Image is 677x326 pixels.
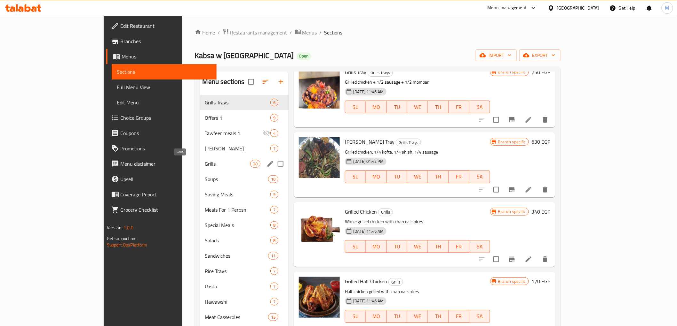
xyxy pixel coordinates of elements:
[268,313,278,321] div: items
[345,171,366,183] button: SU
[469,101,490,113] button: SA
[270,114,278,122] div: items
[268,175,278,183] div: items
[299,207,340,248] img: Grilled Chicken
[223,28,287,37] a: Restaurants management
[490,183,503,196] span: Select to update
[106,125,217,141] a: Coupons
[112,80,217,95] a: Full Menu View
[389,278,403,286] span: Grills
[451,242,467,251] span: FR
[410,312,426,321] span: WE
[205,283,271,290] span: Pasta
[205,114,271,122] div: Offers 1
[369,312,384,321] span: MO
[538,182,553,197] button: delete
[366,240,387,253] button: MO
[263,129,270,137] svg: Inactive section
[407,310,428,323] button: WE
[531,277,550,286] h6: 170 EGP
[469,310,490,323] button: SA
[504,252,520,267] button: Branch-specific-item
[251,161,260,167] span: 20
[205,221,271,229] span: Special Meals
[258,74,273,89] span: Sort sections
[200,233,289,248] div: Salads8
[407,101,428,113] button: WE
[117,83,211,91] span: Full Menu View
[271,268,278,274] span: 7
[378,208,393,216] span: Grills
[268,253,278,259] span: 11
[205,145,271,152] span: [PERSON_NAME]
[271,299,278,305] span: 7
[368,69,393,76] span: Grills Trays
[345,207,377,216] span: Grilled Chicken
[389,172,405,181] span: TU
[295,28,317,37] a: Menus
[431,102,446,112] span: TH
[205,206,271,214] span: Meals For 1 Perosn
[538,112,553,127] button: delete
[428,240,449,253] button: TH
[472,242,488,251] span: SA
[205,267,271,275] div: Rice Trays
[345,218,490,226] p: Whole grilled chicken with charcoal spices
[205,237,271,244] div: Salads
[488,4,527,12] div: Menu-management
[205,99,271,106] span: Grills Trays
[320,29,322,36] li: /
[112,95,217,110] a: Edit Menu
[270,298,278,306] div: items
[525,255,532,263] a: Edit menu item
[271,222,278,228] span: 8
[107,241,147,249] a: Support.OpsPlatform
[496,69,529,75] span: Branch specific
[200,217,289,233] div: Special Meals8
[431,242,446,251] span: TH
[449,171,470,183] button: FR
[244,75,258,88] span: Select all sections
[203,77,245,87] h2: Menu sections
[472,172,488,181] span: SA
[387,171,408,183] button: TU
[120,145,211,152] span: Promotions
[205,298,271,306] div: Hawawshi
[205,313,268,321] div: Meat Casseroles
[504,182,520,197] button: Branch-specific-item
[351,158,386,164] span: [DATE] 01:42 PM
[205,175,268,183] div: Soups
[270,99,278,106] div: items
[195,48,294,63] span: Kabsa w [GEOGRAPHIC_DATA]
[348,312,363,321] span: SU
[665,4,669,11] span: M
[351,89,386,95] span: [DATE] 11:46 AM
[271,130,278,136] span: 4
[369,172,384,181] span: MO
[369,242,384,251] span: MO
[345,310,366,323] button: SU
[368,69,393,77] div: Grills Trays
[112,64,217,80] a: Sections
[200,171,289,187] div: Soups10
[271,100,278,106] span: 6
[431,312,446,321] span: TH
[270,237,278,244] div: items
[205,191,271,198] span: Saving Meals
[120,206,211,214] span: Grocery Checklist
[431,172,446,181] span: TH
[230,29,287,36] span: Restaurants management
[299,68,340,109] img: Grills Tray
[366,101,387,113] button: MO
[205,129,263,137] span: Tawfeer meals 1
[297,53,311,59] span: Open
[428,171,449,183] button: TH
[200,156,289,171] div: Grills20edit
[271,192,278,198] span: 5
[496,208,529,215] span: Branch specific
[389,102,405,112] span: TU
